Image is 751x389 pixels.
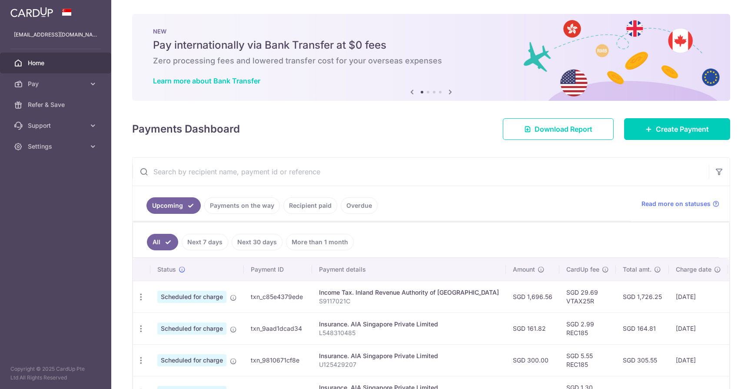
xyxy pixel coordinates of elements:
a: More than 1 month [286,234,354,250]
td: SGD 29.69 VTAX25R [559,281,616,313]
input: Search by recipient name, payment id or reference [133,158,709,186]
td: [DATE] [669,313,728,344]
a: Learn more about Bank Transfer [153,76,260,85]
td: SGD 300.00 [506,344,559,376]
td: SGD 1,726.25 [616,281,669,313]
span: Refer & Save [28,100,85,109]
p: U125429207 [319,360,499,369]
a: Download Report [503,118,614,140]
p: NEW [153,28,709,35]
td: SGD 161.82 [506,313,559,344]
span: Create Payment [656,124,709,134]
a: Payments on the way [204,197,280,214]
div: Insurance. AIA Singapore Private Limited [319,320,499,329]
div: Insurance. AIA Singapore Private Limited [319,352,499,360]
p: S9117021C [319,297,499,306]
span: Scheduled for charge [157,354,226,366]
td: SGD 305.55 [616,344,669,376]
span: Charge date [676,265,711,274]
td: txn_9aad1dcad34 [244,313,312,344]
a: Upcoming [146,197,201,214]
span: Support [28,121,85,130]
td: SGD 164.81 [616,313,669,344]
p: [EMAIL_ADDRESS][DOMAIN_NAME] [14,30,97,39]
a: Next 30 days [232,234,282,250]
span: Total amt. [623,265,651,274]
span: Scheduled for charge [157,323,226,335]
span: Settings [28,142,85,151]
td: txn_c85e4379ede [244,281,312,313]
span: Read more on statuses [641,199,711,208]
a: All [147,234,178,250]
h4: Payments Dashboard [132,121,240,137]
span: Download Report [535,124,592,134]
a: Overdue [341,197,378,214]
h6: Zero processing fees and lowered transfer cost for your overseas expenses [153,56,709,66]
a: Create Payment [624,118,730,140]
a: Read more on statuses [641,199,719,208]
th: Payment details [312,258,506,281]
a: Next 7 days [182,234,228,250]
td: [DATE] [669,344,728,376]
td: SGD 1,696.56 [506,281,559,313]
th: Payment ID [244,258,312,281]
img: Bank transfer banner [132,14,730,101]
h5: Pay internationally via Bank Transfer at $0 fees [153,38,709,52]
td: txn_9810671cf8e [244,344,312,376]
span: Pay [28,80,85,88]
span: Status [157,265,176,274]
td: SGD 5.55 REC185 [559,344,616,376]
a: Recipient paid [283,197,337,214]
span: CardUp fee [566,265,599,274]
p: L548310485 [319,329,499,337]
span: Scheduled for charge [157,291,226,303]
td: [DATE] [669,281,728,313]
div: Income Tax. Inland Revenue Authority of [GEOGRAPHIC_DATA] [319,288,499,297]
span: Amount [513,265,535,274]
span: Home [28,59,85,67]
td: SGD 2.99 REC185 [559,313,616,344]
img: CardUp [10,7,53,17]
